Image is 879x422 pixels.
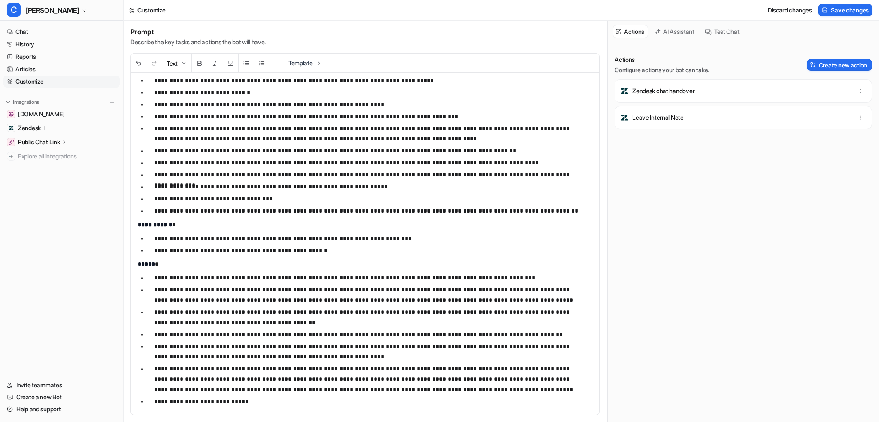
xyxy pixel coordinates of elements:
[632,87,694,95] p: Zendesk chat handover
[9,140,14,145] img: Public Chat Link
[130,27,266,36] h1: Prompt
[26,4,79,16] span: [PERSON_NAME]
[702,25,743,38] button: Test Chat
[632,113,684,122] p: Leave Internal Note
[3,379,120,391] a: Invite teammates
[5,99,11,105] img: expand menu
[3,63,120,75] a: Articles
[7,152,15,161] img: explore all integrations
[764,4,815,16] button: Discard changes
[13,99,39,106] p: Integrations
[3,403,120,415] a: Help and support
[652,25,698,38] button: AI Assistant
[3,150,120,162] a: Explore all integrations
[315,60,322,67] img: Template
[18,138,60,146] p: Public Chat Link
[180,60,187,67] img: Dropdown Down Arrow
[146,54,162,73] button: Redo
[137,6,165,15] div: Customize
[3,51,120,63] a: Reports
[196,60,203,67] img: Bold
[18,110,64,118] span: [DOMAIN_NAME]
[212,60,218,67] img: Italic
[3,26,120,38] a: Chat
[270,54,284,73] button: ─
[284,54,327,72] button: Template
[810,62,816,68] img: Create action
[615,55,709,64] p: Actions
[9,125,14,131] img: Zendesk
[3,76,120,88] a: Customize
[620,87,629,95] img: Zendesk chat handover icon
[109,99,115,105] img: menu_add.svg
[807,59,872,71] button: Create new action
[620,113,629,122] img: Leave Internal Note icon
[613,25,648,38] button: Actions
[18,149,116,163] span: Explore all integrations
[7,3,21,17] span: C
[818,4,872,16] button: Save changes
[3,391,120,403] a: Create a new Bot
[258,60,265,67] img: Ordered List
[9,112,14,117] img: gcore.com
[3,38,120,50] a: History
[207,54,223,73] button: Italic
[615,66,709,74] p: Configure actions your bot can take.
[131,54,146,73] button: Undo
[3,98,42,106] button: Integrations
[243,60,250,67] img: Unordered List
[130,38,266,46] p: Describe the key tasks and actions the bot will have.
[162,54,191,73] button: Text
[223,54,238,73] button: Underline
[831,6,869,15] span: Save changes
[18,124,41,132] p: Zendesk
[135,60,142,67] img: Undo
[239,54,254,73] button: Unordered List
[151,60,158,67] img: Redo
[3,108,120,120] a: gcore.com[DOMAIN_NAME]
[192,54,207,73] button: Bold
[254,54,270,73] button: Ordered List
[227,60,234,67] img: Underline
